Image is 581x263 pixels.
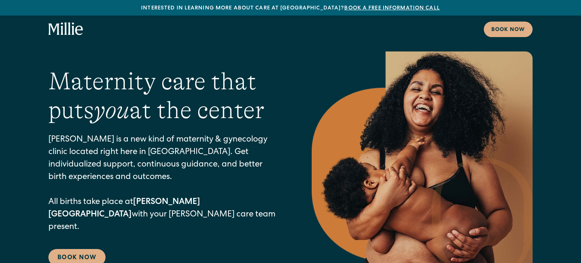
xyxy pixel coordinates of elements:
em: you [94,96,129,124]
a: home [48,22,83,36]
a: Book now [484,22,533,37]
h1: Maternity care that puts at the center [48,67,281,125]
div: Book now [491,26,525,34]
p: [PERSON_NAME] is a new kind of maternity & gynecology clinic located right here in [GEOGRAPHIC_DA... [48,134,281,234]
a: Book a free information call [344,6,440,11]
